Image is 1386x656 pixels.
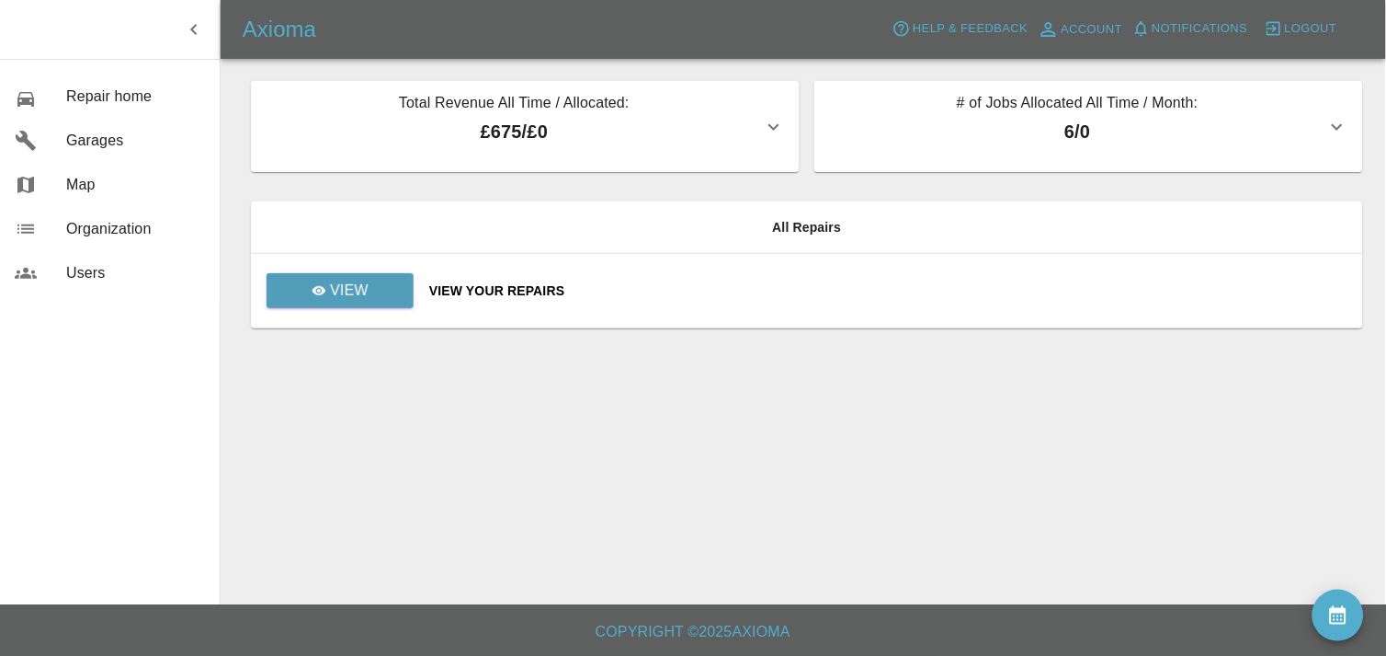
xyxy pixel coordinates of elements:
[1062,19,1123,40] span: Account
[251,201,1363,254] th: All Repairs
[66,86,205,108] span: Repair home
[1153,18,1248,40] span: Notifications
[829,92,1326,118] p: # of Jobs Allocated All Time / Month:
[1260,15,1342,43] button: Logout
[66,218,205,240] span: Organization
[1128,15,1253,43] button: Notifications
[913,18,1028,40] span: Help & Feedback
[251,81,800,172] button: Total Revenue All Time / Allocated:£675/£0
[243,15,316,44] h5: Axioma
[1285,18,1337,40] span: Logout
[814,81,1363,172] button: # of Jobs Allocated All Time / Month:6/0
[66,130,205,152] span: Garages
[829,118,1326,145] p: 6 / 0
[267,273,414,308] a: View
[266,282,415,297] a: View
[888,15,1032,43] button: Help & Feedback
[66,262,205,284] span: Users
[266,118,763,145] p: £675 / £0
[266,92,763,118] p: Total Revenue All Time / Allocated:
[429,282,1348,300] a: View Your Repairs
[66,174,205,196] span: Map
[1312,590,1364,641] button: availability
[15,619,1371,645] h6: Copyright © 2025 Axioma
[330,280,369,302] p: View
[1033,15,1128,44] a: Account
